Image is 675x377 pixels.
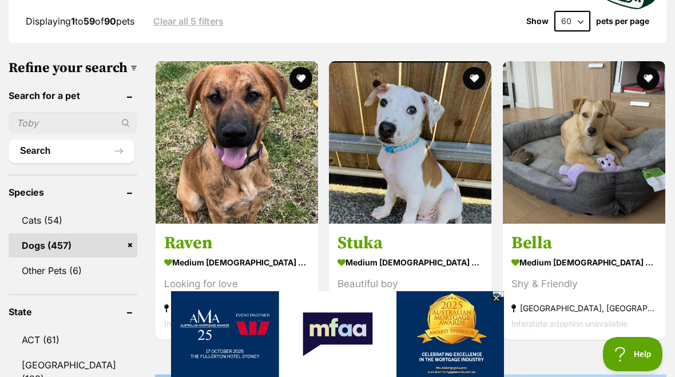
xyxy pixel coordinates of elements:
[596,17,649,26] label: pets per page
[337,276,483,292] div: Beautiful boy
[511,232,657,254] h3: Bella
[337,232,483,254] h3: Stuka
[9,208,137,232] a: Cats (54)
[9,233,137,257] a: Dogs (457)
[329,61,491,224] img: Stuka - Bull Arab Dog
[526,17,549,26] span: Show
[164,254,309,271] strong: medium [DEMOGRAPHIC_DATA] Dog
[84,15,95,27] strong: 59
[289,67,312,90] button: favourite
[9,112,137,134] input: Toby
[9,307,137,317] header: State
[9,259,137,283] a: Other Pets (6)
[503,224,665,340] a: Bella medium [DEMOGRAPHIC_DATA] Dog Shy & Friendly [GEOGRAPHIC_DATA], [GEOGRAPHIC_DATA] Interstat...
[511,276,657,292] div: Shy & Friendly
[156,224,318,340] a: Raven medium [DEMOGRAPHIC_DATA] Dog Looking for love Coldstream, [GEOGRAPHIC_DATA] Interstate ado...
[511,300,657,316] strong: [GEOGRAPHIC_DATA], [GEOGRAPHIC_DATA]
[9,140,134,162] button: Search
[503,61,665,224] img: Bella - Border Collie Dog
[9,90,137,101] header: Search for a pet
[9,187,137,197] header: Species
[153,16,224,26] a: Clear all 5 filters
[164,276,309,292] div: Looking for love
[511,254,657,271] strong: medium [DEMOGRAPHIC_DATA] Dog
[511,319,628,328] span: Interstate adoption unavailable
[463,67,486,90] button: favourite
[337,254,483,271] strong: medium [DEMOGRAPHIC_DATA] Dog
[164,232,309,254] h3: Raven
[9,60,137,76] h3: Refine your search
[71,15,75,27] strong: 1
[164,300,309,316] strong: Coldstream, [GEOGRAPHIC_DATA]
[129,320,546,371] iframe: Advertisement
[603,337,664,371] iframe: Help Scout Beacon - Open
[104,15,116,27] strong: 90
[9,328,137,352] a: ACT (61)
[26,15,134,27] span: Displaying to of pets
[329,224,491,340] a: Stuka medium [DEMOGRAPHIC_DATA] Dog Beautiful boy Cairns, [GEOGRAPHIC_DATA] Interstate adoption
[156,61,318,224] img: Raven - German Shepherd Dog
[637,67,660,90] button: favourite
